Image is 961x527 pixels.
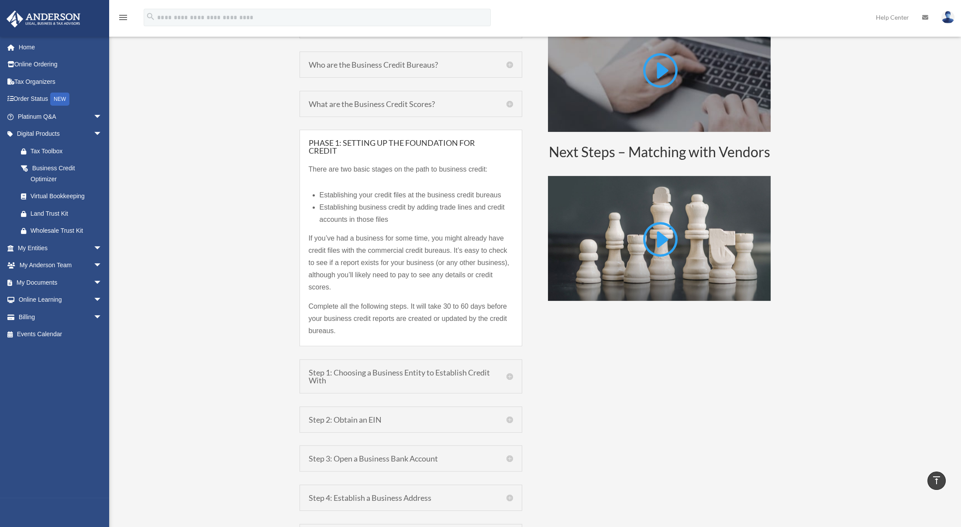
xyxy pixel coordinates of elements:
[309,234,510,291] span: If you’ve had a business for some time, you might already have credit files with the commercial c...
[50,93,69,106] div: NEW
[93,308,111,326] span: arrow_drop_down
[6,73,115,90] a: Tax Organizers
[12,160,111,188] a: Business Credit Optimizer
[31,191,104,202] div: Virtual Bookkeeping
[320,203,505,223] span: Establishing business credit by adding trade lines and credit accounts in those files
[6,38,115,56] a: Home
[309,139,513,155] h5: PHASE 1: SETTING UP THE FOUNDATION FOR CREDIT
[309,455,513,462] h5: Step 3: Open a Business Bank Account
[31,163,100,184] div: Business Credit Optimizer
[93,125,111,143] span: arrow_drop_down
[927,472,946,490] a: vertical_align_top
[118,15,128,23] a: menu
[4,10,83,28] img: Anderson Advisors Platinum Portal
[931,475,942,486] i: vertical_align_top
[309,369,513,384] h5: Step 1: Choosing a Business Entity to Establish Credit With
[12,222,115,240] a: Wholesale Trust Kit
[12,205,115,222] a: Land Trust Kit
[6,239,115,257] a: My Entitiesarrow_drop_down
[12,142,115,160] a: Tax Toolbox
[320,191,501,199] span: Establishing your credit files at the business credit bureaus
[6,125,115,143] a: Digital Productsarrow_drop_down
[93,108,111,126] span: arrow_drop_down
[12,188,115,205] a: Virtual Bookkeeping
[6,326,115,343] a: Events Calendar
[93,239,111,257] span: arrow_drop_down
[549,143,770,160] span: Next Steps – Matching with Vendors
[309,303,507,334] span: Complete all the following steps. It will take 30 to 60 days before your business credit reports ...
[31,225,104,236] div: Wholesale Trust Kit
[6,257,115,274] a: My Anderson Teamarrow_drop_down
[31,208,104,219] div: Land Trust Kit
[941,11,954,24] img: User Pic
[6,308,115,326] a: Billingarrow_drop_down
[6,291,115,309] a: Online Learningarrow_drop_down
[118,12,128,23] i: menu
[309,165,488,173] span: There are two basic stages on the path to business credit:
[309,494,513,502] h5: Step 4: Establish a Business Address
[309,61,513,69] h5: Who are the Business Credit Bureaus?
[146,12,155,21] i: search
[6,90,115,108] a: Order StatusNEW
[93,257,111,275] span: arrow_drop_down
[309,100,513,108] h5: What are the Business Credit Scores?
[6,274,115,291] a: My Documentsarrow_drop_down
[6,108,115,125] a: Platinum Q&Aarrow_drop_down
[31,146,104,157] div: Tax Toolbox
[6,56,115,73] a: Online Ordering
[93,274,111,292] span: arrow_drop_down
[93,291,111,309] span: arrow_drop_down
[309,416,513,424] h5: Step 2: Obtain an EIN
